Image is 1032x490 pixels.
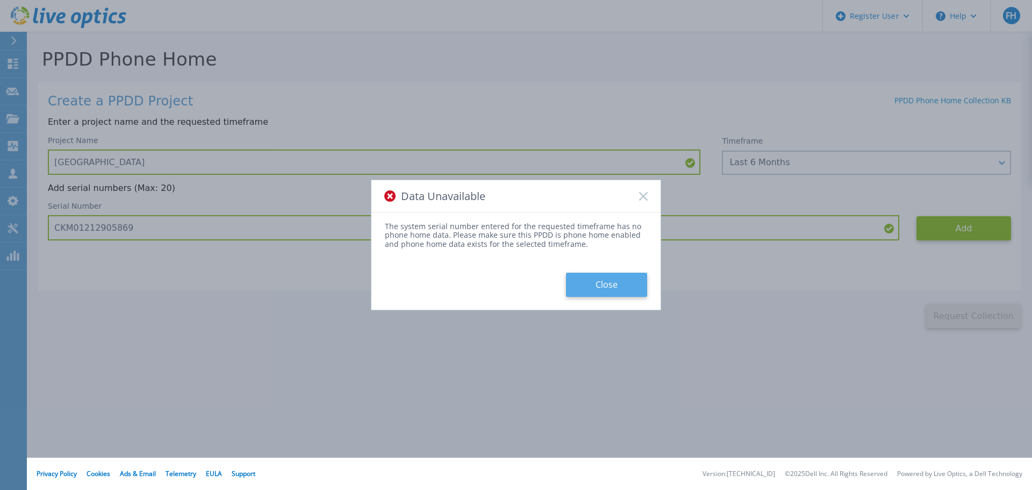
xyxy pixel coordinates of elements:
a: Cookies [87,469,110,478]
li: Powered by Live Optics, a Dell Technology [897,471,1022,478]
a: Privacy Policy [37,469,77,478]
a: Telemetry [166,469,196,478]
span: Data Unavailable [401,190,485,202]
button: Close [566,273,647,297]
div: The system serial number entered for the requested timeframe has no phone home data. Please make ... [385,222,647,248]
li: Version: [TECHNICAL_ID] [703,471,775,478]
a: Ads & Email [120,469,156,478]
a: EULA [206,469,222,478]
li: © 2025 Dell Inc. All Rights Reserved [785,471,887,478]
a: Support [232,469,255,478]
